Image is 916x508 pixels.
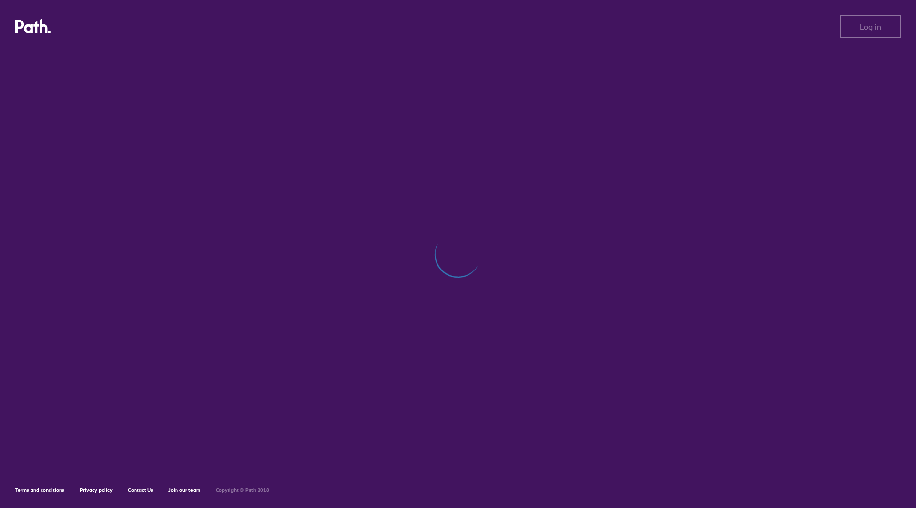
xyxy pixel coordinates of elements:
a: Join our team [168,487,200,493]
a: Contact Us [128,487,153,493]
a: Privacy policy [80,487,113,493]
button: Log in [840,15,901,38]
h6: Copyright © Path 2018 [216,487,269,493]
span: Log in [860,22,881,31]
a: Terms and conditions [15,487,64,493]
